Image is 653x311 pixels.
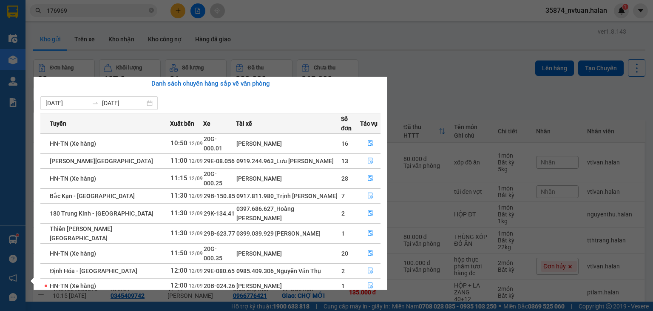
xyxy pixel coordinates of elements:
div: 0399.039.929 [PERSON_NAME] [236,229,341,238]
span: HN-TN (Xe hàng) [50,140,96,147]
span: file-done [367,210,373,217]
span: HN-TN (Xe hàng) [50,282,96,289]
div: 0397.686.627_Hoàng [PERSON_NAME] [236,204,341,223]
span: 10:50 [170,139,187,147]
span: 29E-08.056 [204,158,235,164]
span: 1 [341,282,345,289]
span: 20G-000.25 [204,170,222,187]
div: [PERSON_NAME] [236,249,341,258]
span: 12:00 [170,282,187,289]
span: 180 Trung Kính - [GEOGRAPHIC_DATA] [50,210,153,217]
span: 11:30 [170,192,187,199]
span: 29B-150.85 [204,193,235,199]
div: Danh sách chuyến hàng sắp về văn phòng [40,79,380,89]
span: 28 [341,175,348,182]
span: 29E-080.65 [204,268,235,274]
button: file-done [361,137,380,150]
span: Bắc Kạn - [GEOGRAPHIC_DATA] [50,193,135,199]
span: 29B-623.77 [204,230,235,237]
input: Từ ngày [45,98,88,108]
button: file-done [361,279,380,293]
span: file-done [367,268,373,274]
span: Số đơn [341,114,360,133]
button: file-done [361,154,380,168]
div: 0985.409.306_Nguyễn Văn Thụ [236,266,341,276]
span: HN-TN (Xe hàng) [50,250,96,257]
span: Xe [203,119,210,128]
span: [PERSON_NAME][GEOGRAPHIC_DATA] [50,158,153,164]
span: Tuyến [50,119,66,128]
div: [PERSON_NAME] [236,281,341,291]
span: 12/09 [189,251,203,256]
button: file-done [361,227,380,240]
span: 11:15 [170,174,187,182]
span: file-done [367,193,373,199]
input: Đến ngày [102,98,145,108]
span: Tài xế [236,119,252,128]
span: 20G-000.35 [204,245,222,262]
span: to [92,100,99,107]
span: 12/09 [189,176,203,181]
button: file-done [361,189,380,203]
span: 1 [341,230,345,237]
span: Tác vụ [360,119,378,128]
span: HN-TN (Xe hàng) [50,175,96,182]
span: 13 [341,158,348,164]
span: 2 [341,210,345,217]
span: file-done [367,230,373,237]
span: file-done [367,175,373,182]
span: 11:30 [170,209,187,217]
div: 0917.811.980_Trịnh [PERSON_NAME] [236,191,341,201]
span: 20 [341,250,348,257]
span: 12/09 [189,141,203,147]
span: Xuất bến [170,119,194,128]
span: swap-right [92,100,99,107]
span: 12/09 [189,283,203,289]
span: 11:00 [170,157,187,164]
span: 2 [341,268,345,274]
div: [PERSON_NAME] [236,139,341,148]
span: 12/09 [189,230,203,236]
span: file-done [367,282,373,289]
span: 12/09 [189,193,203,199]
button: file-done [361,264,380,278]
button: file-done [361,247,380,260]
span: 12/09 [189,158,203,164]
span: file-done [367,158,373,164]
span: file-done [367,140,373,147]
span: 12/09 [189,210,203,216]
span: 12/09 [189,268,203,274]
span: 20G-000.01 [204,135,222,152]
span: 20B-024.26 [204,282,235,289]
span: 16 [341,140,348,147]
span: 11:50 [170,249,187,257]
div: 0919.244.963_Lưu [PERSON_NAME] [236,156,341,166]
span: Định Hóa - [GEOGRAPHIC_DATA] [50,268,137,274]
span: 29K-134.41 [204,210,235,217]
span: 7 [341,193,345,199]
span: Thiên [PERSON_NAME][GEOGRAPHIC_DATA] [50,225,112,242]
span: 12:00 [170,267,187,274]
span: file-done [367,250,373,257]
span: 11:30 [170,229,187,237]
button: file-done [361,207,380,220]
div: [PERSON_NAME] [236,174,341,183]
button: file-done [361,172,380,185]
